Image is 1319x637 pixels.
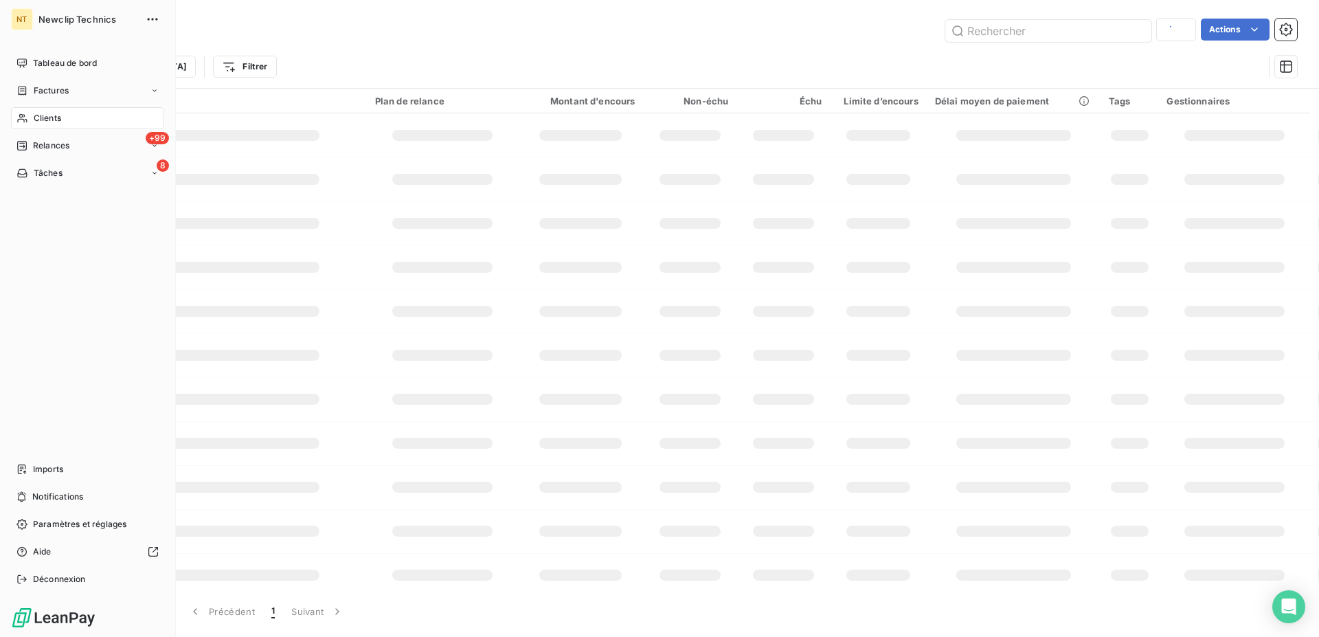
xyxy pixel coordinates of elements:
[180,597,263,626] button: Précédent
[271,605,275,618] span: 1
[34,167,63,179] span: Tâches
[1166,96,1302,107] div: Gestionnaires
[33,518,126,530] span: Paramètres et réglages
[213,56,276,78] button: Filtrer
[1272,590,1305,623] div: Open Intercom Messenger
[33,463,63,476] span: Imports
[34,85,69,97] span: Factures
[838,96,918,107] div: Limite d’encours
[33,573,86,585] span: Déconnexion
[33,546,52,558] span: Aide
[11,607,96,629] img: Logo LeanPay
[34,112,61,124] span: Clients
[11,8,33,30] div: NT
[945,20,1151,42] input: Rechercher
[935,96,1092,107] div: Délai moyen de paiement
[375,96,510,107] div: Plan de relance
[146,132,169,144] span: +99
[11,541,164,563] a: Aide
[33,139,69,152] span: Relances
[1109,96,1151,107] div: Tags
[157,159,169,172] span: 8
[283,597,352,626] button: Suivant
[745,96,822,107] div: Échu
[32,491,83,503] span: Notifications
[526,96,635,107] div: Montant d'encours
[652,96,729,107] div: Non-échu
[1201,19,1270,41] button: Actions
[33,57,97,69] span: Tableau de bord
[38,14,137,25] span: Newclip Technics
[263,597,283,626] button: 1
